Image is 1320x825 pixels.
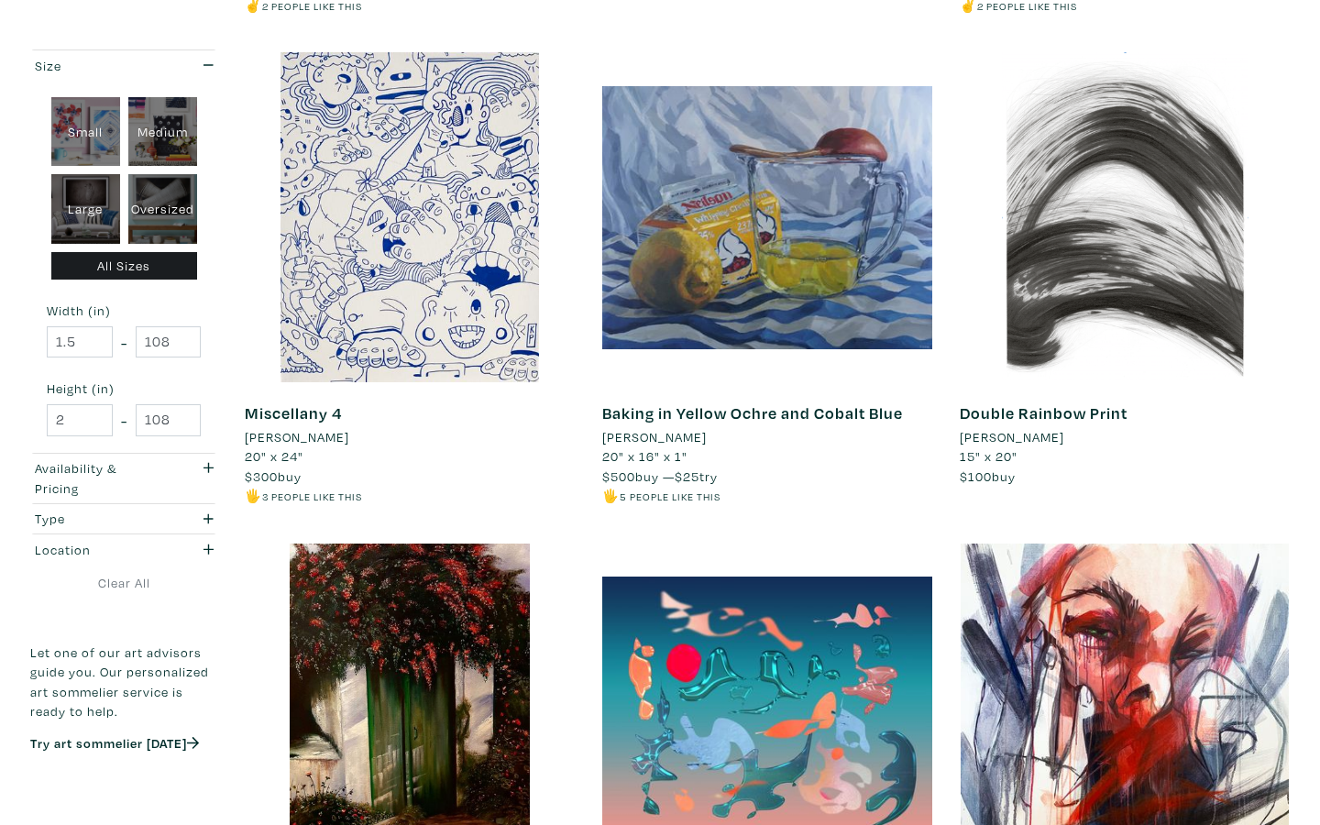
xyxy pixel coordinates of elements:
small: 5 people like this [620,489,720,503]
a: Clear All [30,573,217,593]
div: Location [35,540,162,560]
div: Large [51,174,120,244]
span: 20" x 16" x 1" [602,447,687,465]
a: Try art sommelier [DATE] [30,734,199,752]
span: $100 [960,467,992,485]
span: - [121,330,127,355]
span: buy — try [602,467,718,485]
li: [PERSON_NAME] [245,427,349,447]
small: Height (in) [47,382,201,395]
li: 🖐️ [602,486,932,506]
li: 🖐️ [245,486,575,506]
a: [PERSON_NAME] [602,427,932,447]
div: Oversized [128,174,197,244]
p: Let one of our art advisors guide you. Our personalized art sommelier service is ready to help. [30,643,217,721]
div: Size [35,56,162,76]
span: buy [245,467,302,485]
a: Miscellany 4 [245,402,342,423]
small: 3 people like this [262,489,362,503]
span: $25 [675,467,699,485]
span: - [121,408,127,433]
a: [PERSON_NAME] [960,427,1290,447]
div: Availability & Pricing [35,458,162,498]
a: Double Rainbow Print [960,402,1127,423]
span: $500 [602,467,635,485]
span: $300 [245,467,278,485]
button: Type [30,504,217,534]
div: All Sizes [51,252,197,280]
li: [PERSON_NAME] [960,427,1064,447]
div: Small [51,97,120,167]
span: buy [960,467,1016,485]
span: 20" x 24" [245,447,303,465]
button: Size [30,50,217,81]
button: Availability & Pricing [30,454,217,503]
span: 15" x 20" [960,447,1017,465]
a: [PERSON_NAME] [245,427,575,447]
small: Width (in) [47,304,201,317]
iframe: Customer reviews powered by Trustpilot [30,771,217,809]
div: Type [35,509,162,529]
button: Location [30,534,217,565]
div: Medium [128,97,197,167]
a: Baking in Yellow Ochre and Cobalt Blue [602,402,903,423]
li: [PERSON_NAME] [602,427,707,447]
